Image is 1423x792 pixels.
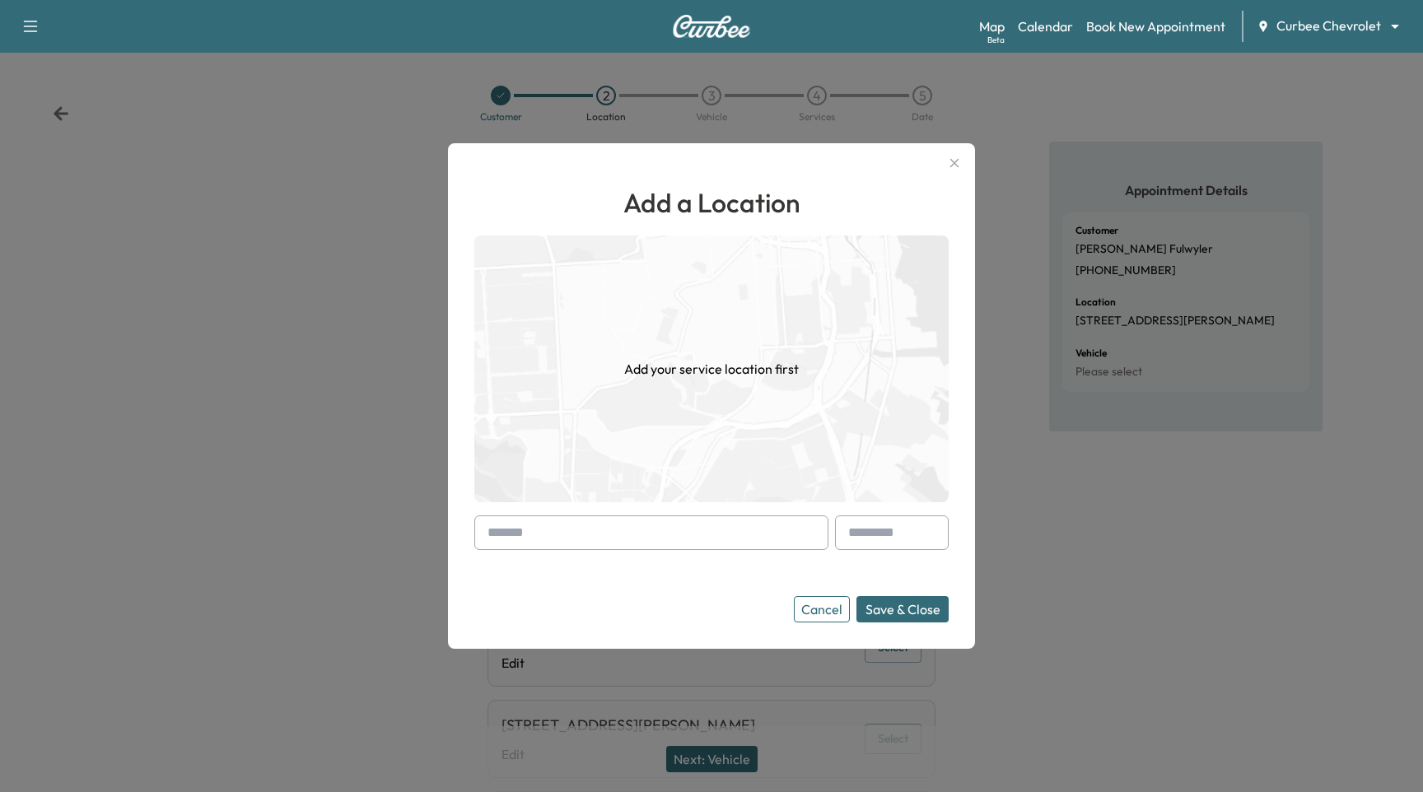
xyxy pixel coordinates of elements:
[794,596,850,622] button: Cancel
[987,34,1005,46] div: Beta
[1086,16,1225,36] a: Book New Appointment
[1276,16,1381,35] span: Curbee Chevrolet
[624,359,799,379] h1: Add your service location first
[856,596,949,622] button: Save & Close
[474,183,949,222] h1: Add a Location
[672,15,751,38] img: Curbee Logo
[474,235,949,502] img: empty-map-CL6vilOE.png
[1018,16,1073,36] a: Calendar
[979,16,1005,36] a: MapBeta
